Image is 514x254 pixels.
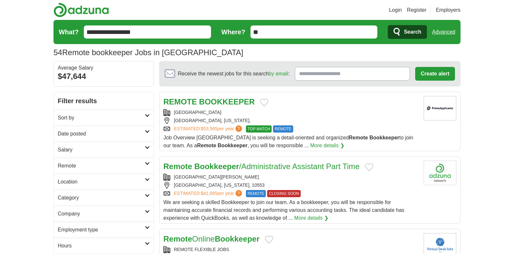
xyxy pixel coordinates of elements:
a: Remote [54,158,154,174]
span: $41,665 [201,191,218,196]
a: Date posted [54,126,154,142]
a: Company [54,206,154,222]
button: Create alert [415,67,455,81]
span: Search [404,25,421,39]
a: RemoteOnlineBookkeeper [163,234,260,243]
button: Search [388,25,427,39]
h2: Location [58,178,145,186]
h2: Remote [58,162,145,170]
a: ESTIMATED:$53,565per year? [174,125,243,133]
strong: Remote [163,162,192,171]
a: ESTIMATED:$41,665per year? [174,190,243,197]
a: Employers [436,6,461,14]
div: $47,644 [58,71,150,82]
a: Hours [54,238,154,254]
span: We are seeking a skilled Bookkeeper to join our team. As a bookkeeper, you will be responsible fo... [163,199,404,221]
img: Company logo [424,96,456,120]
div: REMOTE FLEXIBLE JOBS [163,246,418,253]
span: ? [235,125,242,132]
a: Location [54,174,154,190]
a: by email [269,71,288,76]
h2: Hours [58,242,145,250]
div: [GEOGRAPHIC_DATA][PERSON_NAME] [163,174,418,181]
button: Add to favorite jobs [365,163,373,171]
div: Average Salary [58,65,150,71]
strong: Bookkeeper [194,162,239,171]
strong: Bookkeeper [370,135,400,140]
span: REMOTE [246,190,266,197]
h2: Company [58,210,145,218]
label: What? [59,27,79,37]
h2: Salary [58,146,145,154]
strong: BOOKKEEPER [199,97,255,106]
a: Remote Bookkeeper/Administrative Assistant Part Time [163,162,360,171]
button: Add to favorite jobs [260,99,268,106]
a: Category [54,190,154,206]
div: [GEOGRAPHIC_DATA] [163,109,418,116]
div: [GEOGRAPHIC_DATA], [US_STATE], [163,117,418,124]
label: Where? [221,27,245,37]
a: REMOTE BOOKKEEPER [163,97,255,106]
span: $53,565 [201,126,218,131]
span: Job Overview [GEOGRAPHIC_DATA] is seeking a detail-oriented and organized to join our team. As a ... [163,135,413,148]
h2: Category [58,194,145,202]
strong: REMOTE [163,97,197,106]
div: [GEOGRAPHIC_DATA], [US_STATE], 10553 [163,182,418,189]
button: Add to favorite jobs [265,236,273,244]
a: Advanced [432,25,455,39]
h2: Sort by [58,114,145,122]
strong: Bookkeeper [218,143,248,148]
a: Register [407,6,427,14]
h2: Employment type [58,226,145,234]
a: Salary [54,142,154,158]
a: Login [389,6,402,14]
span: Receive the newest jobs for this search : [178,70,289,78]
strong: Remote [349,135,368,140]
h2: Date posted [58,130,145,138]
span: REMOTE [273,125,293,133]
a: Employment type [54,222,154,238]
strong: Remote [197,143,216,148]
span: 54 [53,47,62,58]
span: CLOSING SOON [267,190,301,197]
h2: Filter results [54,92,154,110]
strong: Bookkeeper [215,234,259,243]
img: Company logo [424,161,456,185]
span: TOP MATCH [246,125,272,133]
a: More details ❯ [310,142,344,150]
img: Adzuna logo [53,3,109,17]
a: Sort by [54,110,154,126]
span: ? [235,190,242,197]
strong: Remote [163,234,192,243]
h1: Remote bookkeeper Jobs in [GEOGRAPHIC_DATA] [53,48,243,57]
a: More details ❯ [294,214,328,222]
